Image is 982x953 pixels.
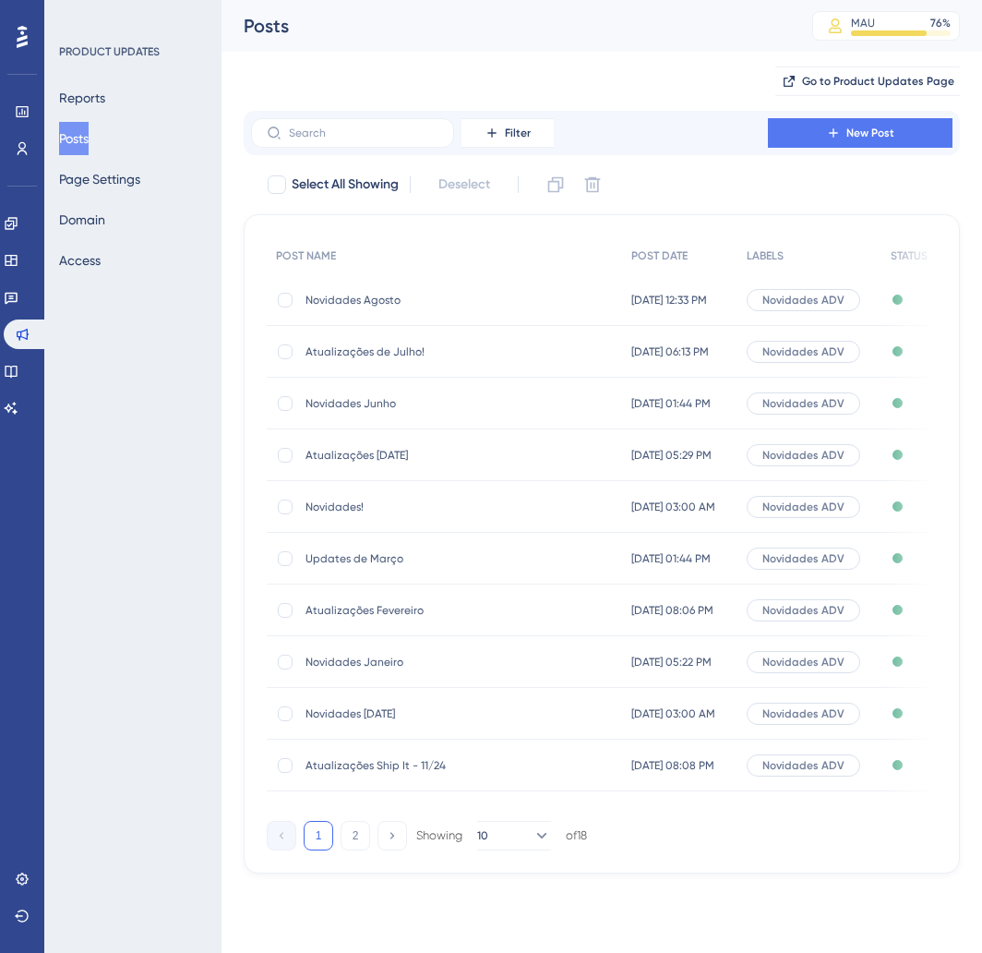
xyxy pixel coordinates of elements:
[59,81,105,115] button: Reports
[768,118,952,148] button: New Post
[631,500,715,514] span: [DATE] 03:00 AM
[631,396,711,411] span: [DATE] 01:44 PM
[762,396,844,411] span: Novidades ADV
[59,122,89,155] button: Posts
[59,44,160,59] div: PRODUCT UPDATES
[775,66,960,96] button: Go to Product Updates Page
[631,248,688,263] span: POST DATE
[305,706,601,721] span: Novidades [DATE]
[631,758,714,773] span: [DATE] 08:08 PM
[631,344,709,359] span: [DATE] 06:13 PM
[305,758,601,773] span: Atualizações Ship It - 11/24
[305,603,601,618] span: Atualizações Fevereiro
[846,126,894,140] span: New Post
[304,821,333,850] button: 1
[631,448,712,463] span: [DATE] 05:29 PM
[438,174,490,196] span: Deselect
[59,163,140,196] button: Page Settings
[59,203,105,236] button: Domain
[762,448,844,463] span: Novidades ADV
[477,828,488,843] span: 10
[305,500,601,514] span: Novidades!
[631,293,707,308] span: [DATE] 12:33 PM
[631,551,711,566] span: [DATE] 01:44 PM
[505,126,531,140] span: Filter
[851,16,875,30] div: MAU
[305,655,601,670] span: Novidades Janeiro
[762,551,844,566] span: Novidades ADV
[762,758,844,773] span: Novidades ADV
[566,827,587,844] div: of 18
[631,706,715,721] span: [DATE] 03:00 AM
[762,500,844,514] span: Novidades ADV
[305,396,601,411] span: Novidades Junho
[631,655,712,670] span: [DATE] 05:22 PM
[305,448,601,463] span: Atualizações [DATE]
[292,174,399,196] span: Select All Showing
[305,344,601,359] span: Atualizações de Julho!
[762,706,844,721] span: Novidades ADV
[930,16,951,30] div: 76 %
[631,603,713,618] span: [DATE] 08:06 PM
[762,344,844,359] span: Novidades ADV
[762,293,844,308] span: Novidades ADV
[762,655,844,670] span: Novidades ADV
[461,118,554,148] button: Filter
[59,244,101,277] button: Access
[477,821,551,850] button: 10
[244,13,766,39] div: Posts
[891,248,928,263] span: STATUS
[276,248,336,263] span: POST NAME
[762,603,844,618] span: Novidades ADV
[422,168,507,201] button: Deselect
[341,821,370,850] button: 2
[802,74,954,89] span: Go to Product Updates Page
[289,127,438,139] input: Search
[305,551,601,566] span: Updates de Março
[305,293,601,308] span: Novidades Agosto
[747,248,784,263] span: LABELS
[416,827,462,844] div: Showing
